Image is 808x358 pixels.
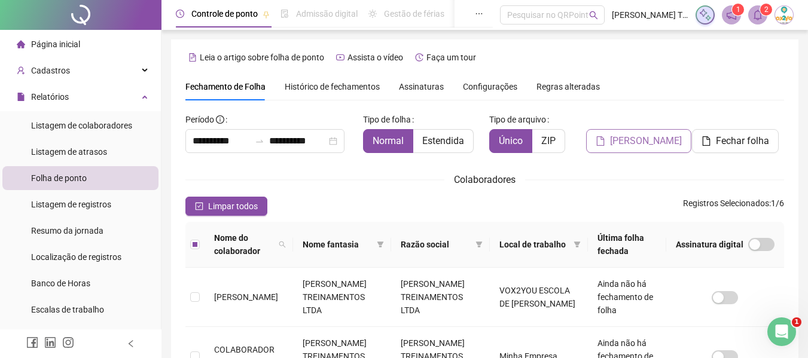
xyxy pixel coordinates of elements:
span: Normal [373,135,404,146]
span: clock-circle [176,10,184,18]
span: Período [185,115,214,124]
span: home [17,40,25,48]
span: filter [374,235,386,253]
span: [PERSON_NAME] [610,134,682,148]
td: [PERSON_NAME] TREINAMENTOS LTDA [391,268,489,327]
span: Folha de ponto [31,173,87,183]
span: [PERSON_NAME] [214,292,278,302]
span: user-add [17,66,25,75]
span: linkedin [44,336,56,348]
span: to [255,136,264,146]
td: VOX2YOU ESCOLA DE [PERSON_NAME] [490,268,588,327]
sup: 1 [732,4,744,16]
span: Controle de ponto [191,9,258,19]
span: Assista o vídeo [347,53,403,62]
span: Localização de registros [31,252,121,262]
span: Assinaturas [399,82,444,91]
span: Listagem de registros [31,200,111,209]
span: Limpar todos [208,200,258,213]
span: search [276,229,288,260]
span: Banco de Horas [31,279,90,288]
span: Configurações [463,82,517,91]
span: [PERSON_NAME] TREINAMENTOS LTDA [612,8,688,22]
span: filter [571,235,583,253]
th: Última folha fechada [588,222,666,268]
span: pushpin [263,11,270,18]
span: Tipo de folha [363,113,411,126]
iframe: Intercom live chat [767,317,796,346]
button: Limpar todos [185,197,267,216]
span: Página inicial [31,39,80,49]
span: Ainda não há fechamento de folha [597,279,653,315]
span: Admissão digital [296,9,358,19]
span: notification [726,10,737,20]
img: 94490 [775,6,793,24]
span: Resumo da jornada [31,226,103,235]
span: file-done [280,10,289,18]
span: bell [752,10,763,20]
span: Único [499,135,523,146]
img: sparkle-icon.fc2bf0ac1784a2077858766a79e2daf3.svg [699,8,712,22]
span: Fechar folha [716,134,769,148]
span: Registros Selecionados [683,198,769,208]
span: Fechamento de Folha [185,82,266,91]
span: Nome fantasia [303,238,372,251]
span: youtube [336,53,344,62]
span: left [127,339,135,348]
span: file [17,93,25,101]
span: ZIP [541,135,556,146]
span: filter [377,241,384,248]
span: file [702,136,711,146]
span: search [589,11,598,20]
span: Gestão de férias [384,9,444,19]
span: Colaboradores [454,174,516,185]
span: file [596,136,605,146]
span: filter [475,241,483,248]
span: 2 [764,5,769,14]
span: swap-right [255,136,264,146]
span: info-circle [216,115,224,124]
span: search [279,241,286,248]
span: Histórico de fechamentos [285,82,380,91]
span: Tipo de arquivo [489,113,546,126]
span: Regras alteradas [536,82,600,91]
span: Listagem de atrasos [31,147,107,157]
td: [PERSON_NAME] TREINAMENTOS LTDA [293,268,391,327]
span: history [415,53,423,62]
span: Cadastros [31,66,70,75]
span: Local de trabalho [499,238,569,251]
span: instagram [62,336,74,348]
span: sun [368,10,377,18]
span: filter [473,235,485,253]
span: 1 [736,5,740,14]
span: check-square [195,202,203,210]
span: Faça um tour [426,53,476,62]
span: Estendida [422,135,464,146]
span: ellipsis [475,10,483,18]
span: Listagem de colaboradores [31,121,132,130]
span: Assinatura digital [676,238,743,251]
button: Fechar folha [692,129,779,153]
button: [PERSON_NAME] [586,129,691,153]
span: Leia o artigo sobre folha de ponto [200,53,324,62]
span: facebook [26,336,38,348]
span: : 1 / 6 [683,197,784,216]
span: Nome do colaborador [214,231,274,258]
span: 1 [792,317,801,327]
span: Razão social [401,238,470,251]
span: filter [574,241,581,248]
span: Escalas de trabalho [31,305,104,314]
sup: 2 [760,4,772,16]
span: Relatórios [31,92,69,102]
span: file-text [188,53,197,62]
